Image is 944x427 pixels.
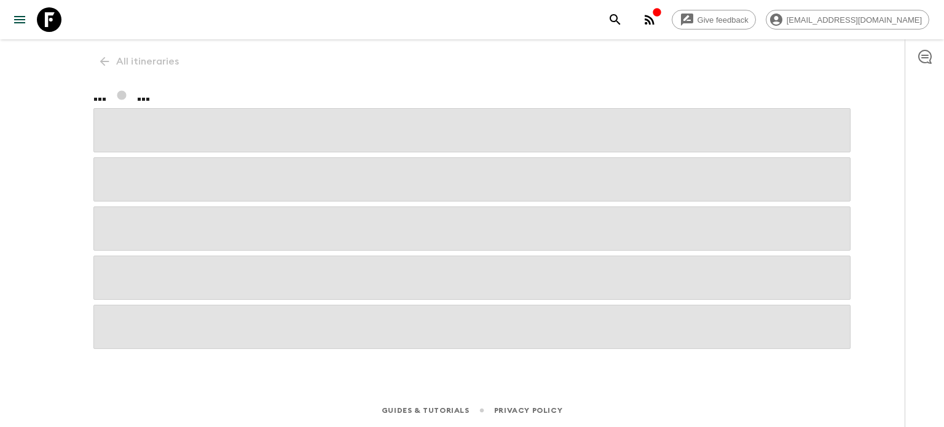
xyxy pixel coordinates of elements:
[691,15,755,25] span: Give feedback
[382,404,470,417] a: Guides & Tutorials
[766,10,929,29] div: [EMAIL_ADDRESS][DOMAIN_NAME]
[494,404,562,417] a: Privacy Policy
[780,15,929,25] span: [EMAIL_ADDRESS][DOMAIN_NAME]
[603,7,627,32] button: search adventures
[93,84,851,108] h1: ... ...
[7,7,32,32] button: menu
[672,10,756,29] a: Give feedback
